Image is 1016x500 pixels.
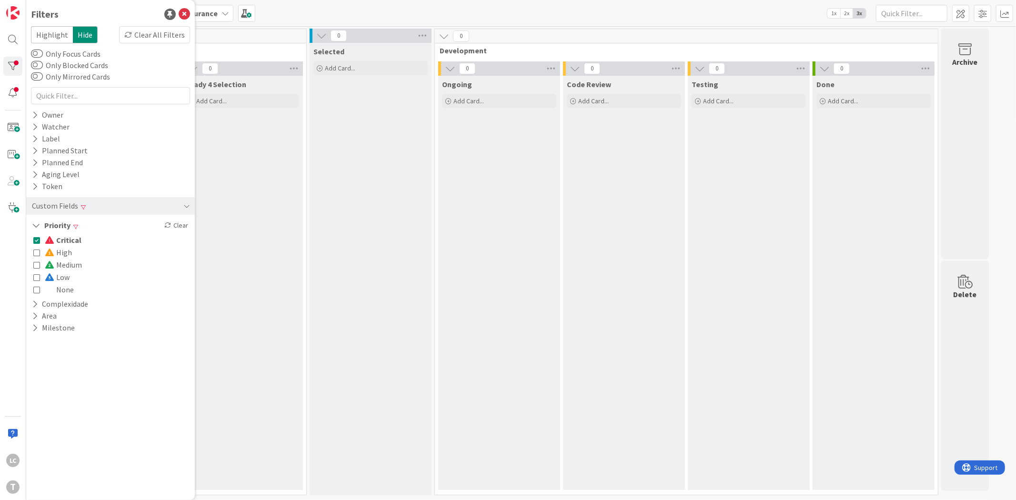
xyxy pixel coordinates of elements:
[196,97,227,105] span: Add Card...
[325,64,355,72] span: Add Card...
[6,480,20,494] div: T
[6,6,20,20] img: Visit kanbanzone.com
[31,180,63,192] div: Token
[876,5,947,22] input: Quick Filter...
[20,1,43,13] span: Support
[31,145,89,157] div: Planned Start
[440,46,926,55] span: Development
[853,9,866,18] span: 3x
[31,60,108,71] label: Only Blocked Cards
[31,133,61,145] div: Label
[33,234,81,246] button: Critical
[31,200,79,212] div: Custom Fields
[119,26,190,43] div: Clear All Filters
[453,30,469,42] span: 0
[31,72,43,81] button: Only Mirrored Cards
[33,259,82,271] button: Medium
[578,97,609,105] span: Add Card...
[827,9,840,18] span: 1x
[185,80,246,89] span: Ready 4 Selection
[840,9,853,18] span: 2x
[31,121,70,133] div: Watcher
[202,63,218,74] span: 0
[584,63,600,74] span: 0
[453,97,484,105] span: Add Card...
[816,80,835,89] span: Done
[33,271,70,283] button: Low
[567,80,611,89] span: Code Review
[31,169,80,180] div: Aging Level
[45,259,82,271] span: Medium
[31,310,58,322] button: Area
[834,63,850,74] span: 0
[692,80,718,89] span: Testing
[31,60,43,70] button: Only Blocked Cards
[442,80,472,89] span: Ongoing
[31,49,43,59] button: Only Focus Cards
[33,246,72,259] button: High
[45,271,70,283] span: Low
[709,63,725,74] span: 0
[31,7,59,21] div: Filters
[459,63,475,74] span: 0
[828,97,858,105] span: Add Card...
[31,48,101,60] label: Only Focus Cards
[31,157,84,169] div: Planned End
[953,56,978,68] div: Archive
[31,298,89,310] button: Complexidade
[45,283,74,296] span: None
[331,30,347,41] span: 0
[45,234,81,246] span: Critical
[31,220,71,231] button: Priority
[313,47,344,56] span: Selected
[73,26,98,43] span: Hide
[33,283,74,296] button: None
[31,71,110,82] label: Only Mirrored Cards
[31,322,76,334] button: Milestone
[703,97,734,105] span: Add Card...
[162,220,190,231] div: Clear
[954,289,977,300] div: Delete
[31,87,190,104] input: Quick Filter...
[31,26,73,43] span: Highlight
[6,454,20,467] div: LC
[45,246,72,259] span: High
[31,109,64,121] div: Owner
